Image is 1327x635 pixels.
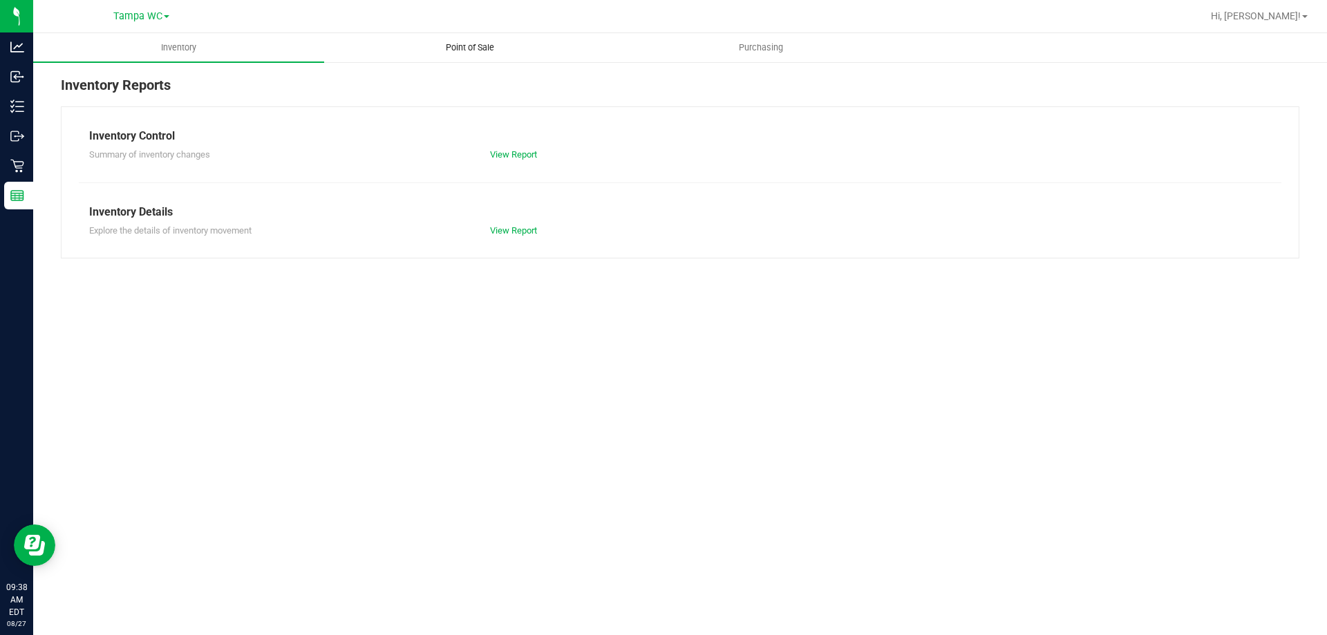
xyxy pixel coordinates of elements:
inline-svg: Retail [10,159,24,173]
a: Purchasing [615,33,906,62]
a: Point of Sale [324,33,615,62]
span: Inventory [142,41,215,54]
a: View Report [490,225,537,236]
p: 09:38 AM EDT [6,581,27,618]
span: Hi, [PERSON_NAME]! [1211,10,1301,21]
p: 08/27 [6,618,27,629]
span: Point of Sale [427,41,513,54]
div: Inventory Control [89,128,1271,144]
a: Inventory [33,33,324,62]
inline-svg: Reports [10,189,24,202]
div: Inventory Reports [61,75,1299,106]
iframe: Resource center [14,524,55,566]
a: View Report [490,149,537,160]
inline-svg: Analytics [10,40,24,54]
span: Purchasing [720,41,802,54]
div: Inventory Details [89,204,1271,220]
span: Summary of inventory changes [89,149,210,160]
inline-svg: Inventory [10,99,24,113]
span: Explore the details of inventory movement [89,225,252,236]
span: Tampa WC [113,10,162,22]
inline-svg: Outbound [10,129,24,143]
inline-svg: Inbound [10,70,24,84]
